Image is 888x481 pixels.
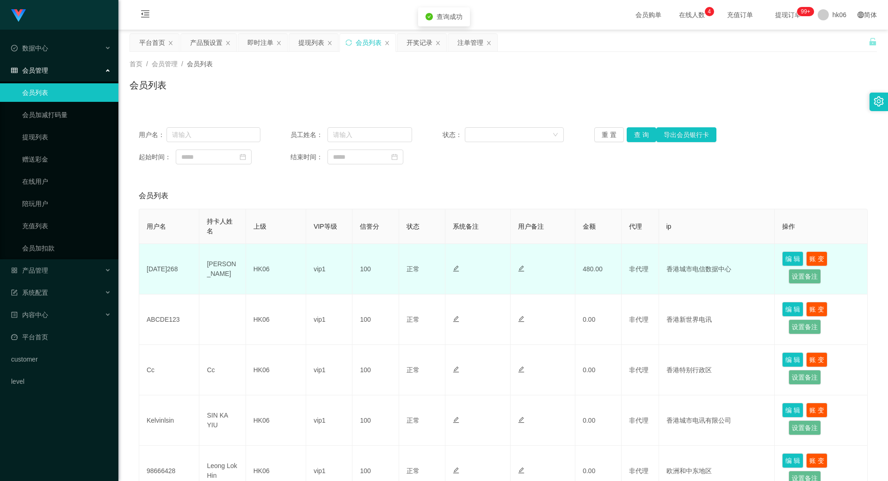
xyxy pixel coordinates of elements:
span: VIP等级 [314,223,337,230]
i: 图标: edit [453,467,459,474]
div: 产品预设置 [190,34,222,51]
td: vip1 [306,294,352,345]
td: Kelvinlsin [139,395,199,446]
span: 会员管理 [11,67,48,74]
i: 图标: calendar [240,154,246,160]
span: / [181,60,183,68]
span: 充值订单 [722,12,758,18]
i: 图标: appstore-o [11,267,18,274]
span: 非代理 [629,417,648,424]
a: level [11,372,111,391]
a: 充值列表 [22,217,111,235]
span: 在线人数 [674,12,709,18]
div: 提现列表 [298,34,324,51]
h1: 会员列表 [129,78,166,92]
img: logo.9652507e.png [11,9,26,22]
span: 非代理 [629,467,648,475]
td: vip1 [306,244,352,294]
td: 0.00 [575,294,622,345]
i: 图标: edit [453,265,459,272]
i: 图标: close [327,40,333,46]
td: 480.00 [575,244,622,294]
span: 代理 [629,223,642,230]
i: 图标: close [168,40,173,46]
button: 设置备注 [789,370,821,385]
span: 系统备注 [453,223,479,230]
td: Cc [199,345,246,395]
span: 信誉分 [360,223,379,230]
td: SIN KA YIU [199,395,246,446]
span: 首页 [129,60,142,68]
i: 图标: close [384,40,390,46]
div: 会员列表 [356,34,382,51]
td: 香港新世界电讯 [659,294,775,345]
a: 会员加减打码量 [22,106,111,124]
i: 图标: close [225,40,231,46]
input: 请输入 [166,127,260,142]
span: 内容中心 [11,311,48,319]
span: 非代理 [629,265,648,273]
span: 用户备注 [518,223,544,230]
td: 香港城市电讯有限公司 [659,395,775,446]
span: 数据中心 [11,44,48,52]
span: 正常 [407,366,419,374]
i: 图标: edit [518,316,524,322]
button: 编 辑 [782,352,803,367]
a: 陪玩用户 [22,194,111,213]
td: HK06 [246,294,306,345]
span: 金额 [583,223,596,230]
button: 查 询 [627,127,656,142]
i: 图标: form [11,289,18,296]
div: 注单管理 [457,34,483,51]
button: 账 变 [806,453,827,468]
p: 4 [708,7,711,16]
span: 查询成功 [437,13,462,20]
a: customer [11,350,111,369]
td: [DATE]268 [139,244,199,294]
button: 账 变 [806,251,827,266]
span: 正常 [407,265,419,273]
span: 操作 [782,223,795,230]
i: 图标: close [435,40,441,46]
span: 会员管理 [152,60,178,68]
span: / [146,60,148,68]
i: 图标: global [857,12,864,18]
div: 平台首页 [139,34,165,51]
i: 图标: edit [518,467,524,474]
span: 状态 [407,223,419,230]
span: 产品管理 [11,267,48,274]
button: 编 辑 [782,403,803,418]
span: ip [666,223,672,230]
td: 100 [352,345,399,395]
td: HK06 [246,395,306,446]
i: 图标: table [11,67,18,74]
td: 0.00 [575,395,622,446]
i: 图标: menu-fold [129,0,161,30]
td: ABCDE123 [139,294,199,345]
span: 状态： [443,130,465,140]
button: 编 辑 [782,453,803,468]
a: 赠送彩金 [22,150,111,169]
i: 图标: edit [518,417,524,423]
i: 图标: sync [345,39,352,46]
i: 图标: down [553,132,558,138]
i: 图标: setting [874,96,884,106]
span: 提现订单 [771,12,806,18]
sup: 345 [797,7,814,16]
span: 结束时间： [290,152,327,162]
td: [PERSON_NAME] [199,244,246,294]
td: 香港城市电信数据中心 [659,244,775,294]
button: 编 辑 [782,251,803,266]
button: 重 置 [594,127,624,142]
span: 员工姓名： [290,130,327,140]
a: 提现列表 [22,128,111,146]
td: HK06 [246,244,306,294]
a: 会员加扣款 [22,239,111,257]
span: 系统配置 [11,289,48,296]
span: 正常 [407,417,419,424]
i: 图标: edit [518,366,524,373]
span: 非代理 [629,316,648,323]
td: vip1 [306,395,352,446]
span: 非代理 [629,366,648,374]
td: 香港特别行政区 [659,345,775,395]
